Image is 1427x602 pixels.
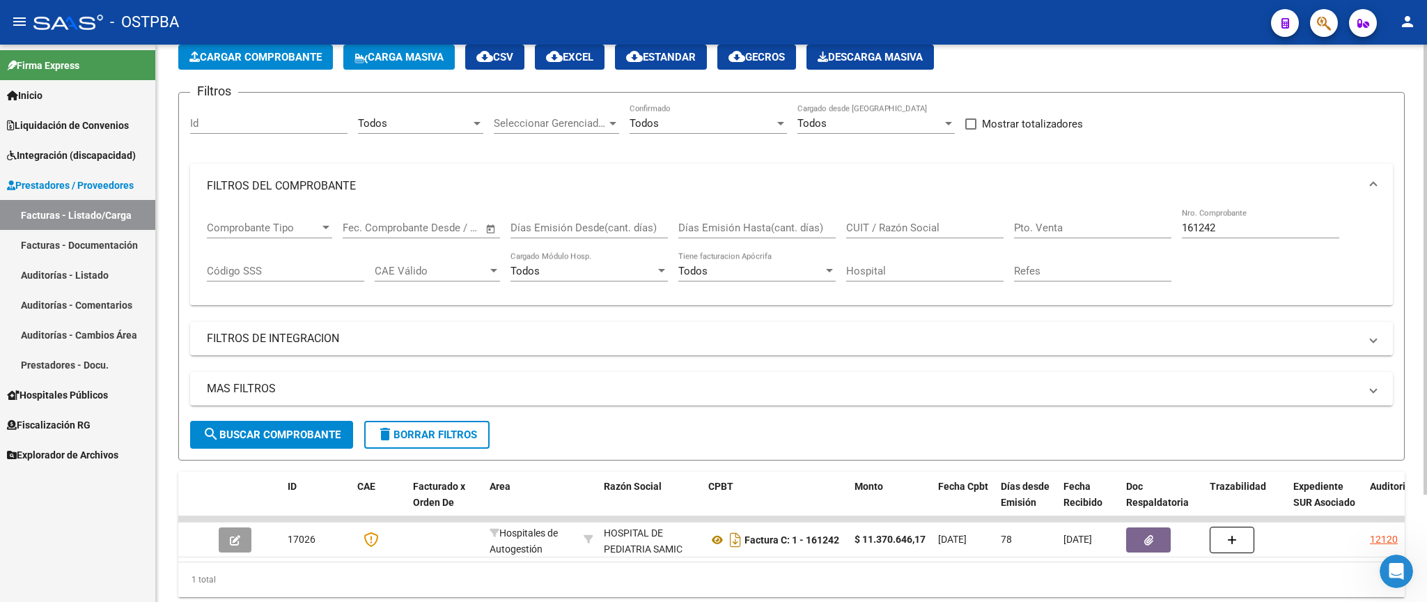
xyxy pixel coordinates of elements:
[510,265,540,277] span: Todos
[1001,481,1050,508] span: Días desde Emisión
[343,222,399,234] input: Fecha inicio
[598,472,703,533] datatable-header-cell: Razón Social
[288,481,297,492] span: ID
[207,222,320,234] span: Comprobante Tipo
[678,265,708,277] span: Todos
[190,322,1393,355] mat-expansion-panel-header: FILTROS DE INTEGRACION
[354,51,444,63] span: Carga Masiva
[1370,481,1411,492] span: Auditoria
[7,387,108,403] span: Hospitales Públicos
[490,481,510,492] span: Area
[604,525,697,589] div: HOSPITAL DE PEDIATRIA SAMIC "PROFESOR [PERSON_NAME]"
[546,48,563,65] mat-icon: cloud_download
[7,447,118,463] span: Explorador de Archivos
[207,381,1359,396] mat-panel-title: MAS FILTROS
[938,481,988,492] span: Fecha Cpbt
[358,117,387,130] span: Todos
[818,51,923,63] span: Descarga Masiva
[546,51,593,63] span: EXCEL
[797,117,827,130] span: Todos
[855,481,883,492] span: Monto
[728,51,785,63] span: Gecros
[938,534,967,545] span: [DATE]
[615,45,707,70] button: Estandar
[806,45,934,70] button: Descarga Masiva
[465,45,524,70] button: CSV
[1210,481,1266,492] span: Trazabilidad
[343,45,455,70] button: Carga Masiva
[1293,481,1355,508] span: Expediente SUR Asociado
[407,472,484,533] datatable-header-cell: Facturado x Orden De
[7,88,42,103] span: Inicio
[190,372,1393,406] mat-expansion-panel-header: MAS FILTROS
[377,429,477,441] span: Borrar Filtros
[1121,472,1204,533] datatable-header-cell: Doc Respaldatoria
[995,472,1058,533] datatable-header-cell: Días desde Emisión
[484,472,578,533] datatable-header-cell: Area
[7,58,79,73] span: Firma Express
[7,417,91,433] span: Fiscalización RG
[412,222,479,234] input: Fecha fin
[982,116,1083,132] span: Mostrar totalizadores
[288,534,315,545] span: 17026
[626,48,643,65] mat-icon: cloud_download
[7,118,129,133] span: Liquidación de Convenios
[178,562,1405,597] div: 1 total
[11,13,28,30] mat-icon: menu
[357,481,375,492] span: CAE
[352,472,407,533] datatable-header-cell: CAE
[207,178,1359,194] mat-panel-title: FILTROS DEL COMPROBANTE
[630,117,659,130] span: Todos
[1370,532,1398,548] div: 12120
[849,472,933,533] datatable-header-cell: Monto
[535,45,605,70] button: EXCEL
[728,48,745,65] mat-icon: cloud_download
[1288,472,1364,533] datatable-header-cell: Expediente SUR Asociado
[1399,13,1416,30] mat-icon: person
[626,51,696,63] span: Estandar
[476,48,493,65] mat-icon: cloud_download
[110,7,179,38] span: - OSTPBA
[377,426,393,442] mat-icon: delete
[282,472,352,533] datatable-header-cell: ID
[190,82,238,101] h3: Filtros
[190,164,1393,208] mat-expansion-panel-header: FILTROS DEL COMPROBANTE
[933,472,995,533] datatable-header-cell: Fecha Cpbt
[1204,472,1288,533] datatable-header-cell: Trazabilidad
[855,534,926,545] strong: $ 11.370.646,17
[476,51,513,63] span: CSV
[604,481,662,492] span: Razón Social
[190,421,353,449] button: Buscar Comprobante
[1380,555,1413,588] iframe: Intercom live chat
[207,331,1359,346] mat-panel-title: FILTROS DE INTEGRACION
[1058,472,1121,533] datatable-header-cell: Fecha Recibido
[604,525,697,555] div: 30615915544
[203,429,341,441] span: Buscar Comprobante
[203,426,219,442] mat-icon: search
[717,45,796,70] button: Gecros
[178,45,333,70] button: Cargar Comprobante
[1126,481,1189,508] span: Doc Respaldatoria
[494,117,607,130] span: Seleccionar Gerenciador
[190,208,1393,306] div: FILTROS DEL COMPROBANTE
[413,481,465,508] span: Facturado x Orden De
[1063,481,1102,508] span: Fecha Recibido
[703,472,849,533] datatable-header-cell: CPBT
[189,51,322,63] span: Cargar Comprobante
[7,148,136,163] span: Integración (discapacidad)
[7,178,134,193] span: Prestadores / Proveedores
[806,45,934,70] app-download-masive: Descarga masiva de comprobantes (adjuntos)
[490,527,558,555] span: Hospitales de Autogestión
[1001,534,1012,545] span: 78
[375,265,488,277] span: CAE Válido
[1063,534,1092,545] span: [DATE]
[483,221,499,237] button: Open calendar
[744,534,839,546] strong: Factura C: 1 - 161242
[708,481,733,492] span: CPBT
[364,421,490,449] button: Borrar Filtros
[726,529,744,551] i: Descargar documento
